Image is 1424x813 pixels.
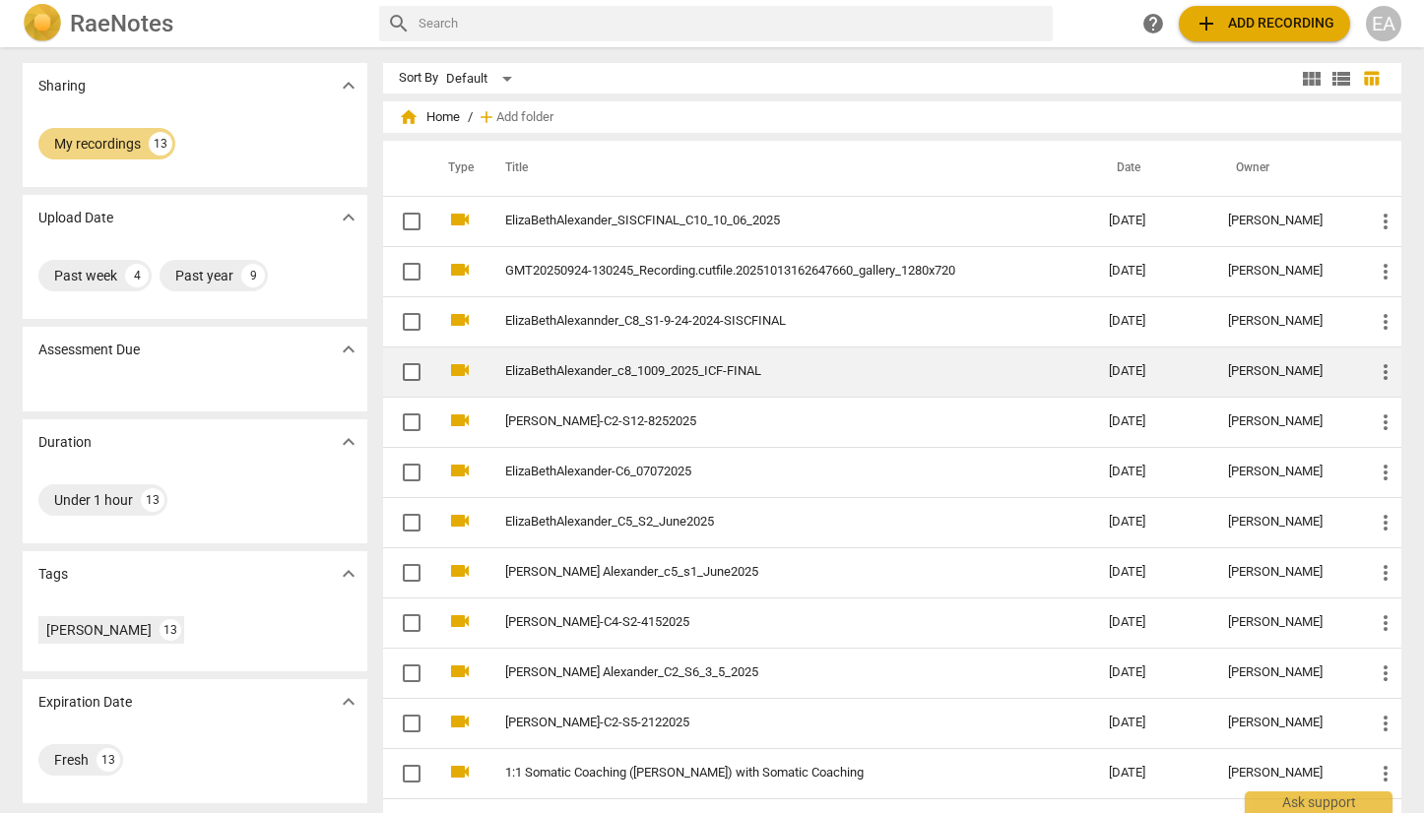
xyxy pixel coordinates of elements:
button: Show more [334,203,363,232]
a: ElizaBethAlexander_C5_S2_June2025 [505,515,1038,530]
div: [PERSON_NAME] [1228,364,1342,379]
span: more_vert [1374,661,1397,685]
a: ElizaBethAlexannder_C8_S1-9-24-2024-SISCFINAL [505,314,1038,329]
th: Title [482,141,1093,196]
h2: RaeNotes [70,10,173,37]
span: / [468,110,473,125]
button: Table view [1356,64,1386,94]
span: search [387,12,411,35]
a: [PERSON_NAME] Alexander_c5_s1_June2025 [505,565,1038,580]
div: Under 1 hour [54,490,133,510]
span: more_vert [1374,762,1397,785]
span: more_vert [1374,611,1397,635]
span: videocam [448,358,472,382]
span: videocam [448,459,472,482]
span: more_vert [1374,260,1397,283]
div: [PERSON_NAME] [1228,465,1342,479]
img: Logo [23,4,62,43]
p: Assessment Due [38,340,140,360]
span: expand_more [337,430,360,454]
a: [PERSON_NAME]-C2-S12-8252025 [505,414,1038,429]
button: Upload [1179,6,1350,41]
a: ElizaBethAlexander_c8_1009_2025_ICF-FINAL [505,364,1038,379]
span: videocam [448,659,472,683]
span: videocam [448,710,472,733]
a: GMT20250924-130245_Recording.cutfile.20251013162647660_gallery_1280x720 [505,264,1038,279]
div: [PERSON_NAME] [1228,264,1342,279]
span: more_vert [1374,511,1397,534]
span: expand_more [337,562,360,586]
div: 13 [97,748,120,772]
a: 1:1 Somatic Coaching ([PERSON_NAME]) with Somatic Coaching [505,766,1038,781]
td: [DATE] [1093,447,1211,497]
div: Fresh [54,750,89,770]
span: help [1141,12,1165,35]
button: EA [1366,6,1401,41]
span: more_vert [1374,410,1397,434]
div: [PERSON_NAME] [1228,314,1342,329]
span: more_vert [1374,561,1397,585]
div: Past year [175,266,233,285]
div: 9 [241,264,265,287]
span: more_vert [1374,461,1397,484]
p: Expiration Date [38,692,132,713]
a: [PERSON_NAME] Alexander_C2_S6_3_5_2025 [505,665,1038,680]
span: videocam [448,609,472,633]
p: Upload Date [38,208,113,228]
div: Past week [54,266,117,285]
a: Help [1135,6,1171,41]
p: Tags [38,564,68,585]
span: more_vert [1374,712,1397,735]
div: [PERSON_NAME] [1228,716,1342,730]
span: more_vert [1374,210,1397,233]
span: add [1195,12,1218,35]
p: Sharing [38,76,86,96]
div: 13 [160,619,181,641]
span: expand_more [337,338,360,361]
input: Search [419,8,1045,39]
a: ElizaBethAlexander-C6_07072025 [505,465,1038,479]
span: videocam [448,509,472,532]
td: [DATE] [1093,748,1211,798]
td: [DATE] [1093,196,1211,246]
button: Show more [334,427,363,457]
a: LogoRaeNotes [23,4,363,43]
td: [DATE] [1093,246,1211,296]
span: view_list [1329,67,1353,91]
div: 4 [125,264,149,287]
span: videocam [448,208,472,231]
div: Default [446,63,519,94]
a: [PERSON_NAME]-C4-S2-4152025 [505,615,1038,630]
span: add [477,107,496,127]
td: [DATE] [1093,296,1211,346]
button: Show more [334,335,363,364]
span: view_module [1300,67,1324,91]
span: expand_more [337,206,360,229]
div: [PERSON_NAME] [1228,515,1342,530]
td: [DATE] [1093,547,1211,597]
span: Home [399,107,460,127]
button: Show more [334,687,363,717]
div: [PERSON_NAME] [1228,214,1342,228]
span: videocam [448,308,472,332]
td: [DATE] [1093,397,1211,447]
a: [PERSON_NAME]-C2-S5-2122025 [505,716,1038,730]
div: [PERSON_NAME] [1228,615,1342,630]
td: [DATE] [1093,346,1211,397]
p: Duration [38,432,92,453]
th: Owner [1212,141,1358,196]
div: Ask support [1245,791,1392,813]
button: Show more [334,71,363,100]
th: Type [432,141,482,196]
td: [DATE] [1093,497,1211,547]
div: [PERSON_NAME] [1228,414,1342,429]
div: [PERSON_NAME] [1228,565,1342,580]
span: Add folder [496,110,553,125]
div: My recordings [54,134,141,154]
div: [PERSON_NAME] [1228,766,1342,781]
th: Date [1093,141,1211,196]
span: videocam [448,559,472,583]
td: [DATE] [1093,698,1211,748]
div: Sort By [399,71,438,86]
